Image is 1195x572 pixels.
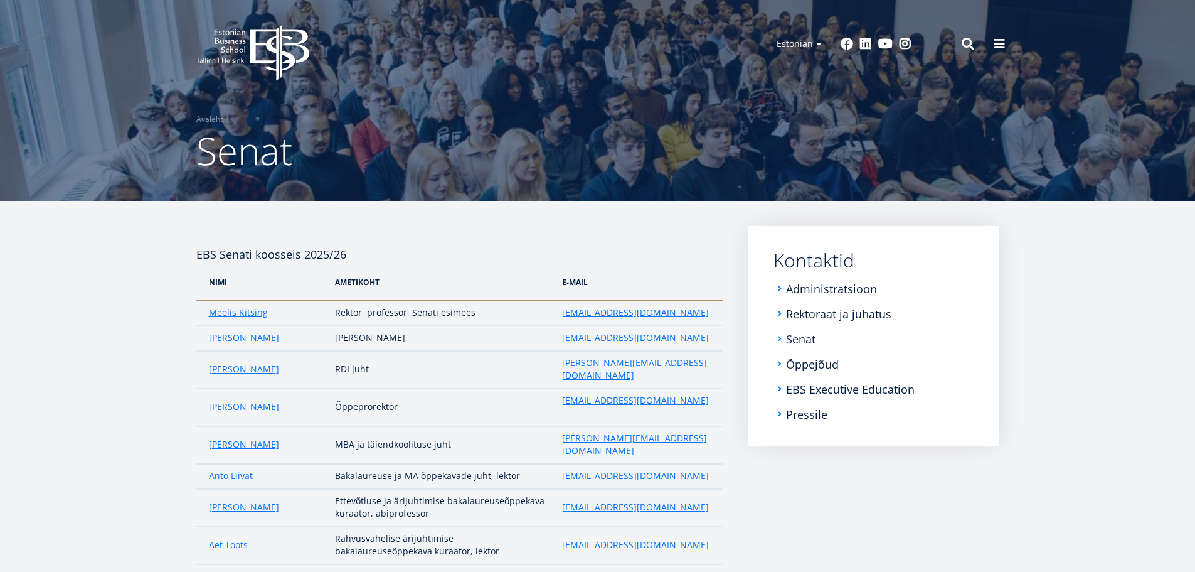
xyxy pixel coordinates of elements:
a: [PERSON_NAME] [209,363,279,375]
a: Youtube [878,38,893,50]
td: Rektor, professor, Senati esimees [329,301,556,326]
a: [PERSON_NAME][EMAIL_ADDRESS][DOMAIN_NAME] [562,357,711,382]
a: Administratsioon [786,283,877,295]
a: Senat [786,333,815,345]
a: [EMAIL_ADDRESS][DOMAIN_NAME] [562,332,709,344]
td: RDI juht [329,351,556,389]
a: Kontaktid [773,251,974,270]
a: Anto Liivat [209,470,253,482]
td: MBA ja täiendkoolituse juht [329,426,556,464]
th: e-Mail [556,264,723,301]
th: NIMI [196,264,329,301]
a: Meelis Kitsing [209,306,268,319]
a: [EMAIL_ADDRESS][DOMAIN_NAME] [562,539,709,551]
td: Õppeprorektor [329,389,556,426]
a: EBS Executive Education [786,383,915,396]
a: [EMAIL_ADDRESS][DOMAIN_NAME] [562,306,709,319]
a: [PERSON_NAME][EMAIL_ADDRESS][DOMAIN_NAME] [562,432,711,457]
span: Senat [196,125,292,176]
a: Facebook [841,38,853,50]
a: [PERSON_NAME] [209,438,279,451]
a: [PERSON_NAME] [209,401,279,413]
a: [EMAIL_ADDRESS][DOMAIN_NAME] [562,394,709,407]
a: Pressile [786,408,827,421]
a: [PERSON_NAME] [209,501,279,514]
a: Rektoraat ja juhatus [786,308,891,320]
a: [EMAIL_ADDRESS][DOMAIN_NAME] [562,501,709,514]
td: Rahvusvahelise ärijuhtimise bakalaureuseõppekava kuraator, lektor [329,527,556,564]
th: AMetikoht [329,264,556,301]
a: [PERSON_NAME] [209,332,279,344]
td: [PERSON_NAME] [329,326,556,351]
td: Bakalaureuse ja MA õppekavade juht, lektor [329,464,556,489]
a: Õppejõud [786,358,839,370]
h4: EBS Senati koosseis 2025/26 [196,226,723,264]
td: Ettevõtluse ja ärijuhtimise bakalaureuseõppekava kuraator, abiprofessor [329,489,556,527]
a: [EMAIL_ADDRESS][DOMAIN_NAME] [562,470,709,482]
a: Aet Toots [209,539,248,551]
a: Instagram [899,38,911,50]
a: Linkedin [859,38,872,50]
a: Avaleht [196,113,223,126]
